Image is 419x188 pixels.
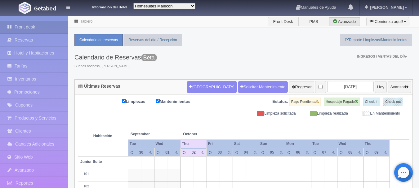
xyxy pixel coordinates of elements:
th: Tue [311,140,337,148]
label: Check-in [363,98,380,106]
th: Wed [337,140,363,148]
a: Calendario de reservas [74,34,123,46]
th: Wed [154,140,181,148]
a: Solicitar Mantenimiento [238,81,288,93]
span: Buenas nochess, [PERSON_NAME]. [74,64,157,69]
label: Check-out [383,98,403,106]
span: September [131,132,178,137]
h4: Últimas Reservas [78,84,120,89]
th: Fri [207,140,233,148]
th: Thu [181,140,207,148]
div: Limpieza realizada [301,111,353,116]
th: Thu [363,140,390,148]
th: Tue [128,140,154,148]
input: Mantenimientos [156,99,160,103]
div: 30 [137,150,145,155]
button: ¡Comienza aquí! [366,17,409,26]
div: En Mantenimiento [353,111,405,116]
div: 07 [320,150,328,155]
div: 09 [373,150,381,155]
span: Esta versión se encuentra con las últimas actualizaciones para el PMS y esta en una fase de prueb... [141,54,157,61]
label: Front Desk [268,17,299,26]
button: Regresar [289,81,314,93]
label: Mantenimientos [156,98,200,105]
dt: Información del Hotel [78,3,127,10]
div: 03 [216,150,224,155]
div: Limpieza solicitada [248,111,301,116]
input: Limpiezas [122,99,126,103]
div: 101 [80,172,125,177]
div: 02 [190,150,198,155]
th: Mon [285,140,311,148]
div: 04 [242,150,250,155]
strong: Habitación [93,134,112,138]
button: [GEOGRAPHIC_DATA] [187,81,237,93]
label: Estatus: [272,99,288,105]
span: Ingresos / Ventas del día [357,55,407,58]
span: October [183,132,230,137]
a: Reporte Limpiezas/Mantenimientos [340,34,412,46]
th: Sun [259,140,285,148]
b: Junior Suite [80,160,102,164]
div: 06 [294,150,302,155]
div: 01 [163,150,171,155]
label: Hospedaje Pagado [324,98,360,106]
div: 08 [346,150,354,155]
button: Avanzar [388,81,411,93]
img: Getabed [19,2,31,14]
h3: Calendario de Reservas [74,54,157,61]
th: Sat [233,140,259,148]
button: Hoy [375,81,387,93]
label: Avanzado [329,17,360,26]
span: [PERSON_NAME] [368,5,404,10]
a: Reservas del día / Recepción [123,34,182,46]
label: Limpiezas [122,98,155,105]
label: Pago Pendiente [289,98,321,106]
a: Tablero [80,19,92,24]
img: Getabed [34,6,56,11]
label: PMS [298,17,329,26]
div: 05 [268,150,276,155]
